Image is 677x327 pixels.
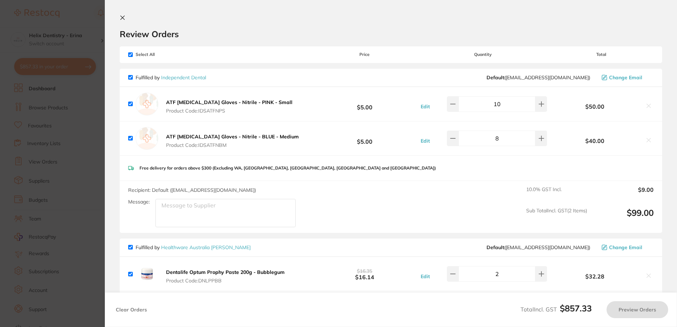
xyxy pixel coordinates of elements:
[312,97,417,110] b: $5.00
[161,74,206,81] a: Independent Dental
[419,138,432,144] button: Edit
[164,133,301,148] button: ATF [MEDICAL_DATA] Gloves - Nitrile - BLUE - Medium Product Code:IDSATFNBM
[487,245,590,250] span: info@healthwareaustralia.com.au
[526,187,587,202] span: 10.0 % GST Incl.
[128,199,150,205] label: Message:
[526,208,587,227] span: Sub Total Incl. GST ( 2 Items)
[560,303,592,314] b: $857.33
[164,269,287,284] button: Dentalife Optum Prophy Paste 200g - Bubblegum Product Code:DNLPPBB
[593,208,654,227] output: $99.00
[120,29,662,39] h2: Review Orders
[312,52,417,57] span: Price
[161,244,251,251] a: Healthware Australia [PERSON_NAME]
[166,278,285,283] span: Product Code: DNLPPBB
[166,99,292,105] b: ATF [MEDICAL_DATA] Gloves - Nitrile - PINK - Small
[593,187,654,202] output: $9.00
[599,244,654,251] button: Change Email
[312,268,417,281] b: $16.14
[136,127,158,150] img: empty.jpg
[166,133,299,140] b: ATF [MEDICAL_DATA] Gloves - Nitrile - BLUE - Medium
[548,138,641,144] b: $40.00
[164,99,295,114] button: ATF [MEDICAL_DATA] Gloves - Nitrile - PINK - Small Product Code:IDSATFNPS
[140,166,436,171] p: Free delivery for orders above $300 (Excluding WA, [GEOGRAPHIC_DATA], [GEOGRAPHIC_DATA], [GEOGRAP...
[548,52,654,57] span: Total
[609,245,642,250] span: Change Email
[136,263,158,285] img: ZGRreTBwZg
[114,301,149,318] button: Clear Orders
[166,142,299,148] span: Product Code: IDSATFNBM
[520,306,592,313] span: Total Incl. GST
[312,132,417,145] b: $5.00
[609,75,642,80] span: Change Email
[419,273,432,280] button: Edit
[128,52,199,57] span: Select All
[419,103,432,110] button: Edit
[136,75,206,80] p: Fulfilled by
[128,187,256,193] span: Recipient: Default ( [EMAIL_ADDRESS][DOMAIN_NAME] )
[136,93,158,115] img: empty.jpg
[166,269,285,275] b: Dentalife Optum Prophy Paste 200g - Bubblegum
[599,74,654,81] button: Change Email
[548,103,641,110] b: $50.00
[417,52,548,57] span: Quantity
[487,75,590,80] span: orders@independentdental.com.au
[136,245,251,250] p: Fulfilled by
[607,301,668,318] button: Preview Orders
[487,74,504,81] b: Default
[548,273,641,280] b: $32.28
[166,108,292,114] span: Product Code: IDSATFNPS
[487,244,504,251] b: Default
[357,268,372,274] span: $16.35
